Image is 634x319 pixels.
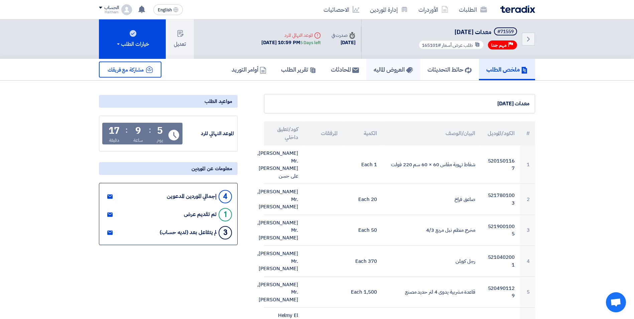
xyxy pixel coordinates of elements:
td: 5219001005 [481,215,520,246]
th: كود/تعليق داخلي [264,121,303,145]
td: [PERSON_NAME], Mr. [PERSON_NAME] على حسن [264,145,303,184]
th: البيان/الوصف [382,121,480,145]
div: #71559 [497,29,514,34]
div: 9 [135,126,141,135]
img: profile_test.png [121,4,132,15]
a: الأوردرات [413,2,454,17]
h5: العروض الماليه [374,66,413,73]
td: 1 [520,145,535,184]
div: الحساب [104,5,119,11]
a: الاحصائيات [318,2,365,17]
th: # [520,121,535,145]
div: 3 [219,226,232,239]
a: حائط التحديثات [420,59,479,80]
td: 5217801003 [481,184,520,215]
td: 5 [520,277,535,308]
a: ملخص الطلب [479,59,535,80]
span: #165101 [422,42,441,49]
button: تعديل [166,19,194,59]
a: أوامر التوريد [224,59,274,80]
a: تقرير الطلب [274,59,324,80]
h5: ملخص الطلب [486,66,528,73]
span: طلب عرض أسعار [442,42,473,49]
span: معدات [DATE] [455,27,491,36]
th: الكمية [343,121,382,145]
div: ساعة [133,137,143,144]
td: 5210402001 [481,246,520,277]
div: [DATE] 10:59 PM [261,39,321,46]
a: الطلبات [454,2,492,17]
td: 5201501167 [481,145,520,184]
th: المرفقات [303,121,343,145]
div: 5 [157,126,163,135]
a: العروض الماليه [366,59,420,80]
div: 4 [219,190,232,203]
div: الموعد النهائي للرد [261,32,321,39]
td: شفاط تهوية مقاس 60 × 60 سم 220 فولت [382,145,480,184]
div: 1 [219,208,232,221]
div: 17 [109,126,120,135]
td: 2 [520,184,535,215]
td: قاعدة مشربية يدوى 4 لتر حديد مصنع [382,277,480,308]
td: [PERSON_NAME], Mr. [PERSON_NAME] [264,184,303,215]
div: صدرت في [332,32,356,39]
div: يوم [157,137,163,144]
span: مهم جدا [491,42,507,48]
td: 20 Each [343,184,382,215]
td: 1,500 Each [343,277,382,308]
div: مواعيد الطلب [99,95,238,108]
img: Teradix logo [500,5,535,13]
div: خيارات الطلب [116,40,149,48]
div: معلومات عن الموردين [99,162,238,175]
h5: تقرير الطلب [281,66,316,73]
button: English [153,4,183,15]
td: رجل كوبلن [382,246,480,277]
h5: حائط التحديثات [427,66,472,73]
h5: المحادثات [331,66,359,73]
span: English [158,8,172,12]
td: 4 [520,246,535,277]
div: لم يتفاعل بعد (لديه حساب) [160,229,217,236]
span: مشاركة مع فريقك [108,66,144,74]
div: Open chat [606,292,626,312]
div: دقيقة [109,137,119,144]
div: الموعد النهائي للرد [184,130,234,137]
div: [DATE] [332,39,356,46]
td: 1 Each [343,145,382,184]
div: 5 Days left [300,39,321,46]
td: [PERSON_NAME], Mr. [PERSON_NAME] [264,246,303,277]
td: 50 Each [343,215,382,246]
div: معدات [DATE] [270,100,529,108]
div: Haitham [99,10,119,14]
a: المحادثات [324,59,366,80]
td: [PERSON_NAME], Mr. [PERSON_NAME] [264,215,303,246]
div: تم تقديم عرض [184,211,217,218]
td: مخرج منظم نبل مربع 4/3 [382,215,480,246]
button: خيارات الطلب [99,19,166,59]
th: الكود/الموديل [481,121,520,145]
td: 370 Each [343,246,382,277]
td: صاعق فراخ [382,184,480,215]
div: إجمالي الموردين المدعوين [167,193,217,200]
div: : [125,124,128,136]
h5: أوامر التوريد [232,66,266,73]
a: إدارة الموردين [365,2,413,17]
td: 5204901129 [481,277,520,308]
h5: معدات سبتمبر 2025 [417,27,518,37]
td: [PERSON_NAME], Mr. [PERSON_NAME] [264,277,303,308]
div: : [149,124,151,136]
td: 3 [520,215,535,246]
